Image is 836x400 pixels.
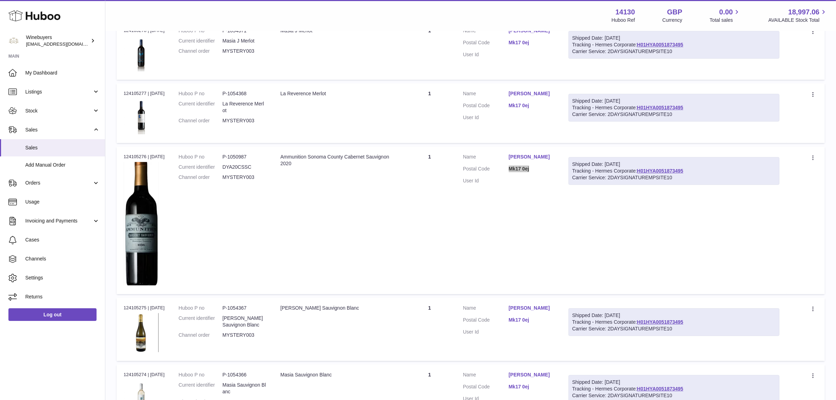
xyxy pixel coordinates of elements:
dt: User Id [463,114,509,121]
span: Sales [25,144,100,151]
a: H01HYA0051873495 [637,105,683,110]
dt: Channel order [179,174,223,181]
div: Tracking - Hermes Corporate: [568,157,780,185]
div: [PERSON_NAME] Sauvignon Blanc [281,305,396,311]
span: Invoicing and Payments [25,218,92,224]
dt: Name [463,372,509,380]
dd: P-1054367 [223,305,266,311]
div: Tracking - Hermes Corporate: [568,308,780,336]
span: Add Manual Order [25,162,100,168]
dd: La Reverence Merlot [223,101,266,114]
span: Settings [25,275,100,281]
dt: Current identifier [179,382,223,395]
div: Carrier Service: 2DAYSIGNATUREMPSITE10 [572,174,776,181]
dd: Masia J Merlot [223,38,266,44]
div: 124105274 | [DATE] [124,372,165,378]
a: H01HYA0051873495 [637,168,683,174]
dt: Channel order [179,332,223,338]
div: Ammunition Sonoma County Cabernet Sauvignon 2020 [281,154,396,167]
a: Mk17 0ej [509,39,554,46]
a: [PERSON_NAME] [509,90,554,97]
div: Huboo Ref [612,17,635,24]
div: Winebuyers [26,34,89,47]
dd: MYSTERY003 [223,174,266,181]
strong: 14130 [616,7,635,17]
div: Currency [663,17,683,24]
div: 124105276 | [DATE] [124,154,165,160]
strong: GBP [667,7,682,17]
dd: MYSTERY003 [223,48,266,54]
img: 1755000865.jpg [124,99,159,134]
dd: P-1050987 [223,154,266,160]
dt: Name [463,90,509,99]
dt: Huboo P no [179,372,223,378]
dt: Current identifier [179,38,223,44]
dt: Current identifier [179,101,223,114]
dt: User Id [463,178,509,184]
dt: Current identifier [179,164,223,170]
a: H01HYA0051873495 [637,319,683,325]
div: La Reverence Merlot [281,90,396,97]
span: My Dashboard [25,70,100,76]
a: 0.00 Total sales [710,7,741,24]
div: Tracking - Hermes Corporate: [568,31,780,59]
a: Mk17 0ej [509,317,554,323]
dd: [PERSON_NAME] Sauvignon Blanc [223,315,266,328]
span: 0.00 [719,7,733,17]
dt: Postal Code [463,383,509,392]
span: Channels [25,256,100,262]
div: Shipped Date: [DATE] [572,35,776,41]
span: Total sales [710,17,741,24]
a: Mk17 0ej [509,166,554,172]
td: 1 [403,298,456,361]
div: Shipped Date: [DATE] [572,312,776,319]
div: 124105277 | [DATE] [124,90,165,97]
div: Masia Sauvignon Blanc [281,372,396,378]
dt: Huboo P no [179,305,223,311]
span: Sales [25,127,92,133]
a: H01HYA0051873495 [637,42,683,47]
dt: Postal Code [463,39,509,48]
a: Log out [8,308,97,321]
div: Shipped Date: [DATE] [572,379,776,386]
dt: Name [463,154,509,162]
a: H01HYA0051873495 [637,386,683,392]
dt: Channel order [179,117,223,124]
div: 124105275 | [DATE] [124,305,165,311]
div: Shipped Date: [DATE] [572,98,776,104]
span: Returns [25,293,100,300]
span: Orders [25,180,92,186]
td: 1 [403,83,456,143]
span: [EMAIL_ADDRESS][DOMAIN_NAME] [26,41,103,47]
div: Carrier Service: 2DAYSIGNATUREMPSITE10 [572,111,776,118]
dt: Current identifier [179,315,223,328]
span: Listings [25,89,92,95]
td: 1 [403,147,456,294]
a: [PERSON_NAME] [509,372,554,378]
dt: Postal Code [463,102,509,111]
img: 1755000800.png [124,313,159,352]
dt: Huboo P no [179,154,223,160]
a: Mk17 0ej [509,102,554,109]
span: 18,997.06 [788,7,819,17]
dd: P-1054368 [223,90,266,97]
dd: P-1054366 [223,372,266,378]
span: AVAILABLE Stock Total [768,17,828,24]
a: 18,997.06 AVAILABLE Stock Total [768,7,828,24]
div: Carrier Service: 2DAYSIGNATUREMPSITE10 [572,392,776,399]
dt: User Id [463,51,509,58]
dt: Huboo P no [179,90,223,97]
dd: MYSTERY003 [223,332,266,338]
span: Cases [25,237,100,243]
dd: MYSTERY003 [223,117,266,124]
a: Mk17 0ej [509,383,554,390]
a: [PERSON_NAME] [509,305,554,311]
dt: Postal Code [463,166,509,174]
div: Carrier Service: 2DAYSIGNATUREMPSITE10 [572,325,776,332]
dt: Channel order [179,48,223,54]
dt: Name [463,305,509,313]
dd: Masia Sauvignon Blanc [223,382,266,395]
dt: User Id [463,329,509,335]
img: 1755001043.jpg [124,36,159,71]
span: Usage [25,199,100,205]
